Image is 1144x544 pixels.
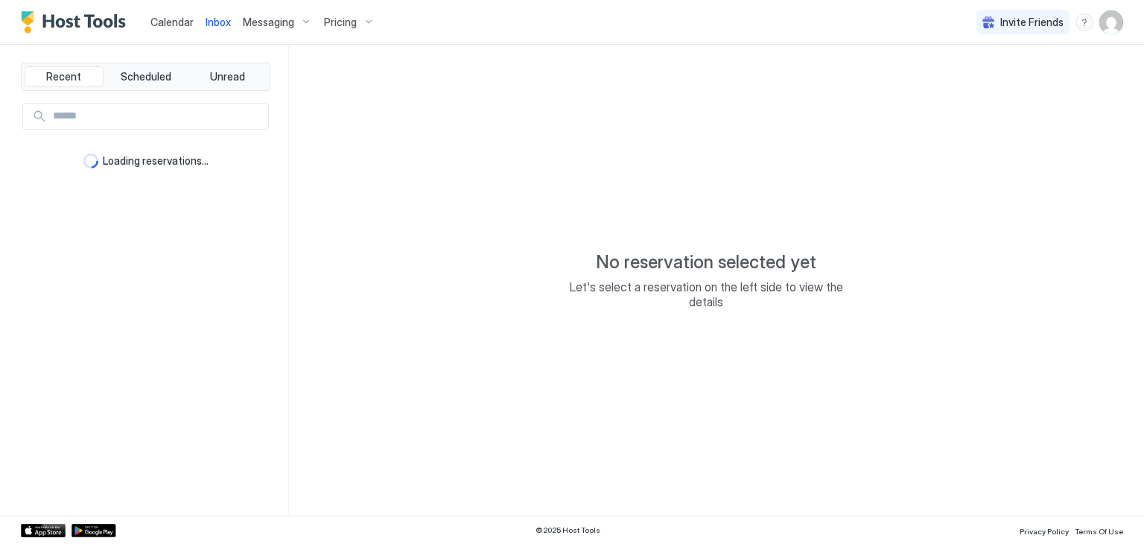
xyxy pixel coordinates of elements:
[557,279,855,309] span: Let's select a reservation on the left side to view the details
[46,70,81,83] span: Recent
[1000,16,1064,29] span: Invite Friends
[1075,13,1093,31] div: menu
[150,16,194,28] span: Calendar
[21,524,66,537] a: App Store
[1099,10,1123,34] div: User profile
[596,251,816,273] span: No reservation selected yet
[121,70,171,83] span: Scheduled
[1075,527,1123,536] span: Terms Of Use
[47,104,268,129] input: Input Field
[1075,522,1123,538] a: Terms Of Use
[210,70,245,83] span: Unread
[107,66,185,87] button: Scheduled
[536,525,600,535] span: © 2025 Host Tools
[71,524,116,537] a: Google Play Store
[206,16,231,28] span: Inbox
[243,16,294,29] span: Messaging
[1020,527,1069,536] span: Privacy Policy
[83,154,98,168] div: loading
[103,154,209,168] span: Loading reservations...
[206,14,231,30] a: Inbox
[1020,522,1069,538] a: Privacy Policy
[21,63,270,91] div: tab-group
[150,14,194,30] a: Calendar
[25,66,104,87] button: Recent
[21,11,133,34] a: Host Tools Logo
[324,16,357,29] span: Pricing
[188,66,267,87] button: Unread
